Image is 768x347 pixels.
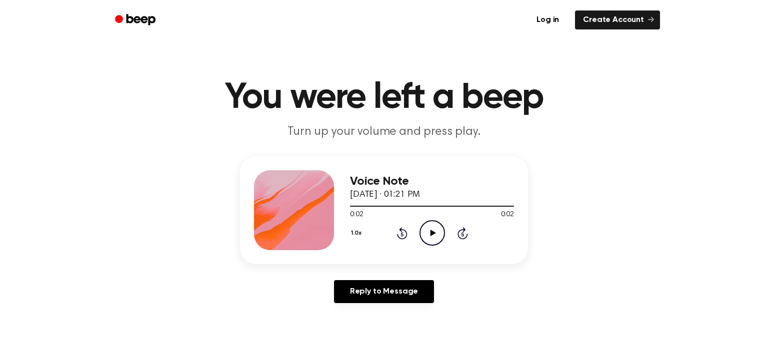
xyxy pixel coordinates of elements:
span: 0:02 [350,210,363,220]
a: Create Account [575,10,660,29]
h3: Voice Note [350,175,514,188]
a: Beep [108,10,164,30]
a: Reply to Message [334,280,434,303]
a: Log in [526,8,569,31]
button: 1.0x [350,225,365,242]
span: 0:02 [501,210,514,220]
p: Turn up your volume and press play. [192,124,576,140]
span: [DATE] · 01:21 PM [350,190,420,199]
h1: You were left a beep [128,80,640,116]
